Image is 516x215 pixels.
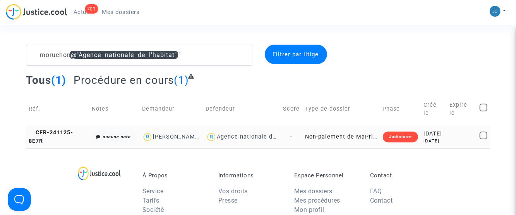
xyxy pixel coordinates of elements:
span: Mes dossiers [102,9,140,16]
span: CFR-241125-8E7R [29,129,73,144]
td: Notes [89,92,139,126]
div: Agence nationale de l'habitat [217,134,302,140]
p: Contact [370,172,434,179]
span: - [291,134,293,140]
td: Phase [380,92,421,126]
td: Expire le [447,92,477,126]
p: À Propos [142,172,207,179]
td: Type de dossier [303,92,380,126]
td: Non-paiement de MaPrimeRenov' par l'ANAH (mandataire) [303,126,380,148]
div: [PERSON_NAME] [153,134,201,140]
div: [DATE] [423,130,444,138]
span: Tous [26,74,51,87]
span: (1) [51,74,66,87]
span: Filtrer par litige [273,51,319,58]
a: Service [142,187,164,195]
a: Mes dossiers [96,6,146,18]
p: Espace Personnel [294,172,358,179]
i: aucune note [103,134,130,139]
a: Tarifs [142,197,159,204]
td: Score [281,92,303,126]
a: Presse [218,197,238,204]
div: 701 [85,4,98,14]
img: icon-user.svg [206,132,217,143]
span: Procédure en cours [74,74,174,87]
a: Contact [370,197,393,204]
a: Société [142,206,164,213]
a: FAQ [370,187,382,195]
img: logo-lg.svg [78,166,121,180]
a: Mes dossiers [294,187,333,195]
iframe: Help Scout Beacon - Open [8,188,31,211]
img: b1d492b86f2d46b947859bee3e508d1e [490,6,501,17]
td: Créé le [421,92,447,126]
td: Defendeur [203,92,281,126]
td: Demandeur [139,92,203,126]
img: icon-user.svg [142,132,153,143]
a: Mon profil [294,206,324,213]
div: Judiciaire [383,132,418,142]
div: [DATE] [423,138,444,144]
a: 701Actus [67,6,96,18]
p: Informations [218,172,283,179]
img: jc-logo.svg [6,4,67,20]
span: Actus [74,9,90,16]
span: (1) [174,74,189,87]
a: Vos droits [218,187,248,195]
td: Réf. [26,92,89,126]
a: Mes procédures [294,197,340,204]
